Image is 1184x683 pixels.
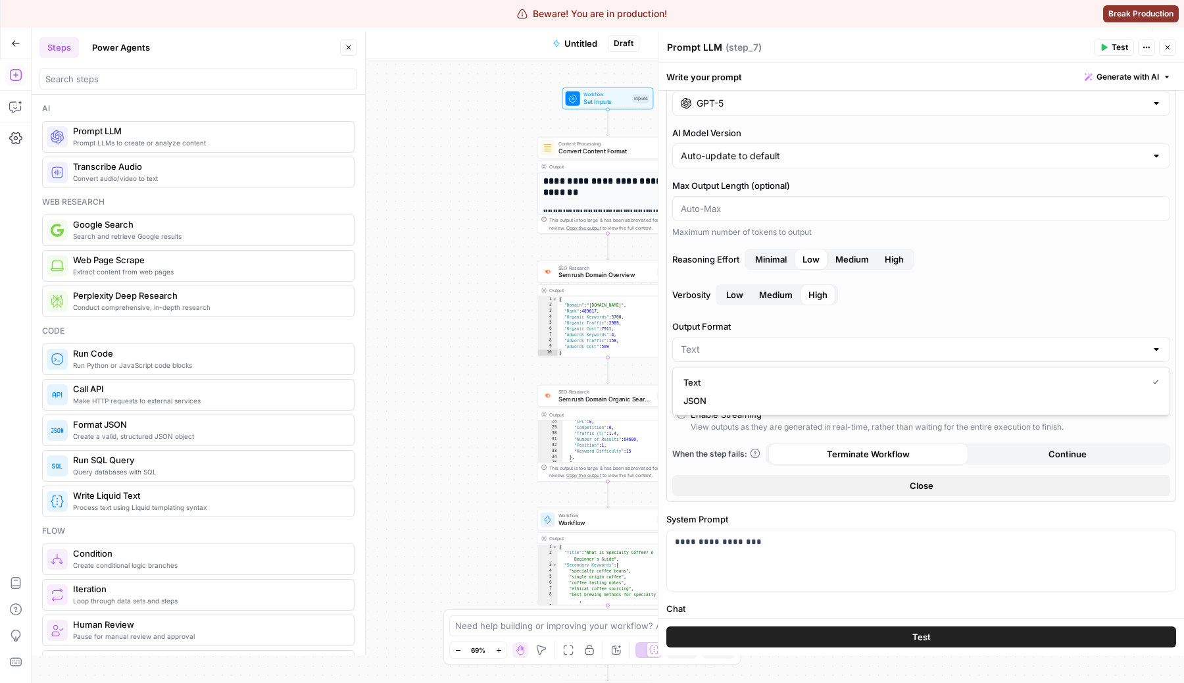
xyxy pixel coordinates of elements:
button: VerbosityMediumHigh [718,284,751,305]
span: Create a valid, structured JSON object [73,431,343,442]
span: Text [683,376,1142,389]
span: Low [726,288,743,301]
div: This output is too large & has been abbreviated for review. to view the full content. [549,216,674,231]
span: Test [912,630,931,644]
g: Edge from step_5 to step_6 [606,482,609,508]
div: 9 [537,603,557,609]
div: Output [549,411,653,418]
div: SEO ResearchSemrush Domain Organic Search KeywordsStep 5Output "CPC":0, "Competition":0, "Traffic... [537,385,679,482]
div: 6 [537,326,557,332]
span: Terminate Workflow [827,447,910,461]
span: Google Search [73,218,343,231]
span: Toggle code folding, rows 1 through 39 [552,544,557,550]
img: 4e4w6xi9sjogcjglmt5eorgxwtyu [543,268,553,276]
input: Text [681,343,1146,356]
div: 33 [537,449,562,455]
div: 34 [537,455,562,461]
span: Medium [835,253,869,266]
span: Condition [73,547,343,560]
div: 6 [537,580,557,586]
div: This output is too large & has been abbreviated for review. to view the full content. [549,465,674,479]
span: Untitled [564,37,597,50]
div: 32 [537,443,562,449]
div: 1 [537,296,557,302]
button: Reasoning EffortMinimalLowMedium [877,249,912,270]
span: Copy the output [566,225,601,230]
span: Medium [759,288,793,301]
div: 30 [537,431,562,437]
span: Write Liquid Text [73,489,343,502]
label: Verbosity [672,284,1170,305]
label: Chat [666,602,1176,615]
div: WorkflowWorkflowStep 6Output{ "Title":"What is Specialty Coffee? A Beginner's Guide", "Secondary ... [537,509,679,605]
span: Semrush Domain Overview [558,270,653,280]
span: Toggle code folding, rows 35 through 45 [557,461,562,467]
div: 3 [537,562,557,568]
span: Search and retrieve Google results [73,231,343,241]
label: System Prompt [666,513,1176,526]
div: Web research [42,196,355,208]
span: Continue [1048,447,1087,461]
span: Iteration [73,582,343,595]
span: Semrush Domain Organic Search Keywords [558,394,653,403]
div: Code [42,325,355,337]
span: Perplexity Deep Research [73,289,343,302]
button: Reasoning EffortMinimalLowHigh [827,249,877,270]
textarea: Prompt LLM [667,41,722,54]
span: Conduct comprehensive, in-depth research [73,302,343,313]
span: Workflow [558,512,653,519]
div: 7 [537,586,557,592]
div: Output [549,535,653,542]
div: 3 [537,308,557,314]
span: Workflow [558,519,653,528]
div: 28 [537,419,562,425]
span: Transcribe Audio [73,160,343,173]
img: o3r9yhbrn24ooq0tey3lueqptmfj [543,143,553,153]
button: Generate with AI [1079,68,1176,86]
div: Ai [42,103,355,114]
input: Search steps [45,72,351,86]
button: Steps [39,37,79,58]
button: Untitled [545,33,605,54]
span: Web Page Scrape [73,253,343,266]
g: Edge from step_7 to end [606,655,609,681]
div: Flow [42,525,355,537]
button: Break Production [1103,5,1179,22]
span: Break Production [1108,8,1173,20]
div: WorkflowSet InputsInputs [537,88,679,109]
div: 5 [537,320,557,326]
g: Edge from step_2 to step_5 [606,357,609,384]
span: SEO Research [558,388,653,395]
div: 4 [537,568,557,574]
button: Test [1094,39,1134,56]
span: Format JSON [73,418,343,431]
div: 7 [537,332,557,338]
span: Set Inputs [583,97,629,107]
span: Loop through data sets and steps [73,595,343,606]
span: Run Python or JavaScript code blocks [73,360,343,370]
div: 2 [537,550,557,562]
span: SEO Research [558,264,653,271]
label: Reasoning Effort [672,249,1170,270]
g: Edge from start to step_1 [606,109,609,136]
a: When the step fails: [672,448,760,460]
span: Human Review [73,618,343,631]
span: Make HTTP requests to external services [73,395,343,406]
input: Auto-Max [681,202,1162,215]
div: 9 [537,343,557,349]
div: 10 [537,349,557,355]
span: Run Code [73,347,343,360]
span: JSON [683,394,1154,407]
button: Power Agents [84,37,158,58]
span: Content Processing [558,140,654,147]
button: Close [672,475,1170,496]
div: View outputs as they are generated in real-time, rather than waiting for the entire execution to ... [691,421,1064,433]
span: Convert Content Format [558,146,654,155]
span: Generate with AI [1097,71,1159,83]
span: High [885,253,904,266]
div: 2 [537,302,557,308]
div: 8 [537,592,557,603]
button: VerbosityLowHigh [751,284,801,305]
span: Call API [73,382,343,395]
